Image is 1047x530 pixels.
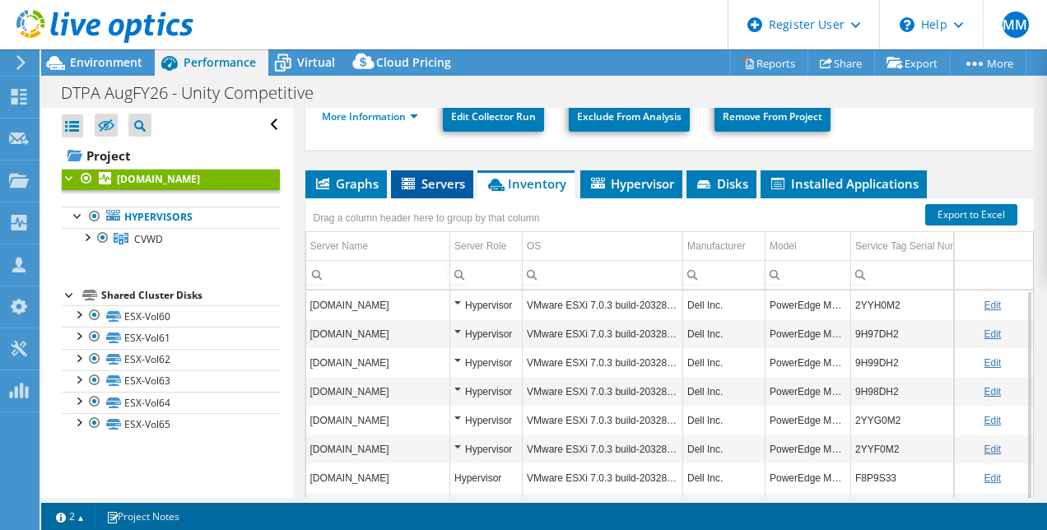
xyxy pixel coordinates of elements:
[765,348,851,377] td: Column Model, Value PowerEdge M630
[523,260,683,289] td: Column OS, Filter cell
[306,291,450,319] td: Column Server Name, Value cvwdesxi09.administration.com
[729,50,808,76] a: Reports
[310,236,369,256] div: Server Name
[134,232,163,246] span: CVWD
[851,463,988,492] td: Column Service Tag Serial Number, Value F8P9S33
[851,232,988,261] td: Service Tag Serial Number Column
[589,175,674,192] span: Hypervisor
[765,232,851,261] td: Model Column
[62,349,280,370] a: ESX-Vol62
[687,236,746,256] div: Manufacturer
[450,260,523,289] td: Column Server Role, Filter cell
[454,382,518,402] div: Hypervisor
[376,54,451,70] span: Cloud Pricing
[306,232,450,261] td: Server Name Column
[62,327,280,348] a: ESX-Vol61
[765,377,851,406] td: Column Model, Value PowerEdge M630
[984,444,1001,455] a: Edit
[399,175,465,192] span: Servers
[769,175,919,192] span: Installed Applications
[306,348,450,377] td: Column Server Name, Value cvwdesxi03.administration.com
[62,413,280,435] a: ESX-Vol65
[523,463,683,492] td: Column OS, Value VMware ESXi 7.0.3 build-20328353
[450,435,523,463] td: Column Server Role, Value Hypervisor
[306,260,450,289] td: Column Server Name, Filter cell
[765,406,851,435] td: Column Model, Value PowerEdge M630
[62,169,280,190] a: [DOMAIN_NAME]
[855,236,973,256] div: Service Tag Serial Number
[306,492,450,521] td: Column Server Name, Value cvwdesxi01.administration.com
[695,175,748,192] span: Disks
[443,102,544,132] a: Edit Collector Run
[454,411,518,430] div: Hypervisor
[62,370,280,392] a: ESX-Vol63
[523,435,683,463] td: Column OS, Value VMware ESXi 7.0.3 build-20328353
[984,328,1001,340] a: Edit
[807,50,875,76] a: Share
[450,463,523,492] td: Column Server Role, Value Hypervisor
[765,492,851,521] td: Column Model, Value PowerEdge M630
[44,506,95,527] a: 2
[765,260,851,289] td: Column Model, Filter cell
[306,435,450,463] td: Column Server Name, Value cvwdesxi11.administration.com
[62,392,280,413] a: ESX-Vol64
[683,291,765,319] td: Column Manufacturer, Value Dell Inc.
[322,109,418,123] a: More Information
[306,406,450,435] td: Column Server Name, Value cvwdesxi10.administration.com
[450,492,523,521] td: Column Server Role, Value Hypervisor
[925,204,1017,225] a: Export to Excel
[851,260,988,289] td: Column Service Tag Serial Number, Filter cell
[306,377,450,406] td: Column Server Name, Value cvwdesxi02.administration.com
[95,506,191,527] a: Project Notes
[454,497,518,517] div: Hypervisor
[297,54,335,70] span: Virtual
[62,228,280,249] a: CVWD
[523,348,683,377] td: Column OS, Value VMware ESXi 7.0.3 build-20328353
[683,232,765,261] td: Manufacturer Column
[851,435,988,463] td: Column Service Tag Serial Number, Value 2YYF0M2
[851,348,988,377] td: Column Service Tag Serial Number, Value 9H99DH2
[527,236,541,256] div: OS
[450,406,523,435] td: Column Server Role, Value Hypervisor
[486,175,566,192] span: Inventory
[683,435,765,463] td: Column Manufacturer, Value Dell Inc.
[62,207,280,228] a: Hypervisors
[70,54,142,70] span: Environment
[306,319,450,348] td: Column Server Name, Value cvwdesxi04.administration.com
[770,236,797,256] div: Model
[454,353,518,373] div: Hypervisor
[450,232,523,261] td: Server Role Column
[851,492,988,521] td: Column Service Tag Serial Number, Value 9H96DH2
[454,236,506,256] div: Server Role
[523,406,683,435] td: Column OS, Value VMware ESXi 7.0.3 build-20328353
[450,348,523,377] td: Column Server Role, Value Hypervisor
[54,84,339,102] h1: DTPA AugFY26 - Unity Competitive
[101,286,280,305] div: Shared Cluster Disks
[62,142,280,169] a: Project
[309,207,544,230] div: Drag a column header here to group by that column
[984,386,1001,397] a: Edit
[523,492,683,521] td: Column OS, Value VMware ESXi 7.0.3 build-20328353
[523,291,683,319] td: Column OS, Value VMware ESXi 7.0.3 build-20328353
[306,463,450,492] td: Column Server Name, Value cvwdesxi08.administration.com
[62,305,280,327] a: ESX-Vol60
[184,54,256,70] span: Performance
[683,406,765,435] td: Column Manufacturer, Value Dell Inc.
[851,319,988,348] td: Column Service Tag Serial Number, Value 9H97DH2
[454,468,518,488] div: Hypervisor
[117,172,200,186] b: [DOMAIN_NAME]
[984,300,1001,311] a: Edit
[765,291,851,319] td: Column Model, Value PowerEdge M630
[851,406,988,435] td: Column Service Tag Serial Number, Value 2YYG0M2
[569,102,690,132] a: Exclude From Analysis
[683,319,765,348] td: Column Manufacturer, Value Dell Inc.
[454,439,518,459] div: Hypervisor
[851,377,988,406] td: Column Service Tag Serial Number, Value 9H98DH2
[984,472,1001,484] a: Edit
[523,377,683,406] td: Column OS, Value VMware ESXi 7.0.3 build-20328353
[950,50,1026,76] a: More
[683,348,765,377] td: Column Manufacturer, Value Dell Inc.
[523,319,683,348] td: Column OS, Value VMware ESXi 7.0.3 build-20328353
[984,415,1001,426] a: Edit
[874,50,951,76] a: Export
